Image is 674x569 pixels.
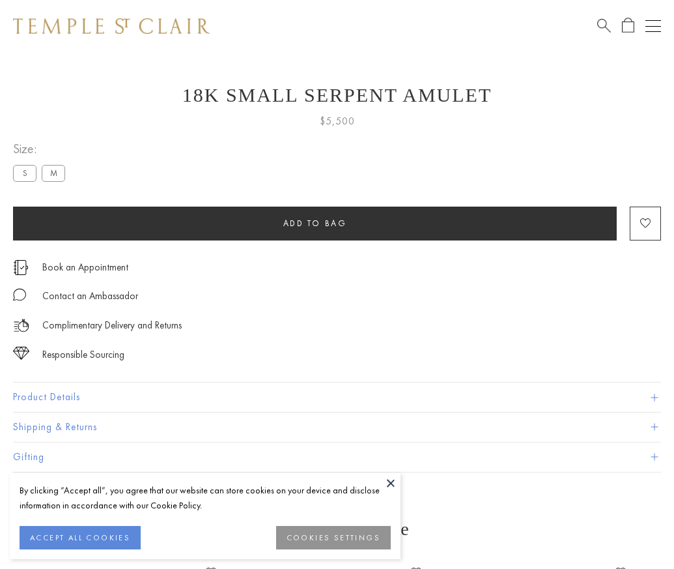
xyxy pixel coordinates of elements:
button: Add to bag [13,207,617,241]
button: Open navigation [645,18,661,34]
img: icon_appointment.svg [13,260,29,275]
img: MessageIcon-01_2.svg [13,288,26,301]
div: Contact an Ambassador [42,288,138,304]
button: Shipping & Returns [13,413,661,442]
button: Gifting [13,443,661,472]
label: M [42,165,65,181]
p: Complimentary Delivery and Returns [42,317,182,334]
span: $5,500 [320,113,355,130]
img: Temple St. Clair [13,18,210,34]
span: Add to bag [283,218,347,229]
a: Book an Appointment [42,260,128,274]
div: Responsible Sourcing [42,347,124,363]
a: Search [597,18,611,34]
h1: 18K Small Serpent Amulet [13,84,661,106]
img: icon_sourcing.svg [13,347,29,360]
span: Size: [13,138,70,160]
a: Open Shopping Bag [622,18,634,34]
label: S [13,165,36,181]
img: icon_delivery.svg [13,317,29,334]
button: Product Details [13,383,661,412]
button: ACCEPT ALL COOKIES [20,526,141,549]
div: By clicking “Accept all”, you agree that our website can store cookies on your device and disclos... [20,483,391,513]
button: COOKIES SETTINGS [276,526,391,549]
